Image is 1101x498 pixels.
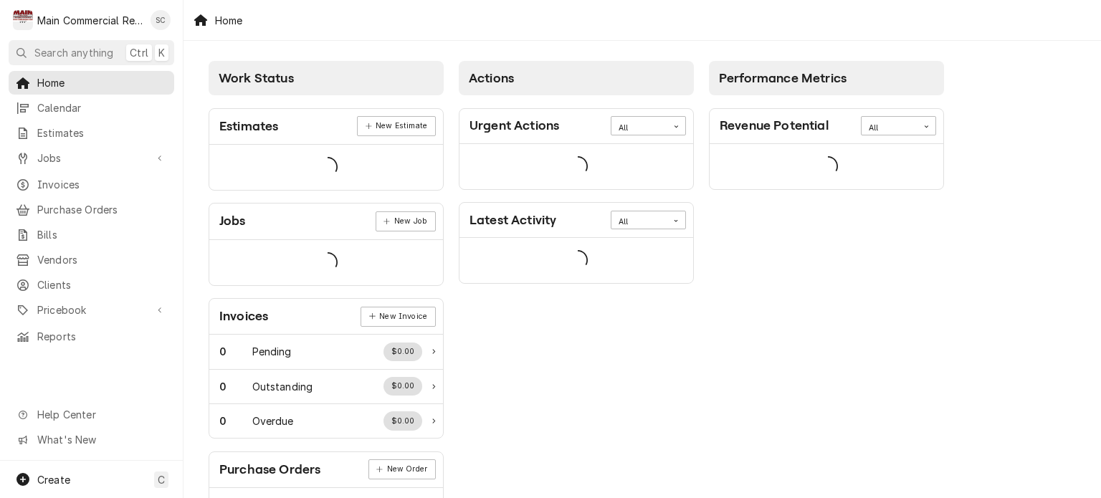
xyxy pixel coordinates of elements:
div: Work Status Count [219,379,252,394]
a: New Estimate [357,116,435,136]
span: Estimates [37,125,167,140]
a: New Job [376,211,436,231]
button: Search anythingCtrlK [9,40,174,65]
div: Card: Estimates [209,108,444,191]
span: Search anything [34,45,113,60]
div: Card Column Header [709,61,944,95]
span: Loading... [568,246,588,276]
div: All [619,123,660,134]
div: Card Column Header [459,61,694,95]
a: Work Status [209,335,443,369]
div: Card: Jobs [209,203,444,285]
div: Card Data Filter Control [861,116,936,135]
a: Go to What's New [9,428,174,451]
div: Sharon Campbell's Avatar [151,10,171,30]
div: All [619,216,660,228]
div: Card Data [459,238,693,283]
div: Card: Invoices [209,298,444,439]
a: Reports [9,325,174,348]
div: Card Header [209,203,443,239]
div: Card Title [219,307,268,326]
div: Card Header [459,203,693,238]
a: Calendar [9,96,174,120]
div: Card Title [470,211,556,230]
div: Work Status Supplemental Data [383,377,422,396]
div: Card Header [209,452,443,488]
a: Work Status [209,404,443,438]
a: Invoices [9,173,174,196]
div: Card Data Filter Control [611,116,686,135]
div: Card Title [720,116,829,135]
div: Work Status Title [252,344,292,359]
div: Card Title [219,117,278,136]
div: Card Header [459,109,693,144]
a: Purchase Orders [9,198,174,221]
span: What's New [37,432,166,447]
div: Card Data [209,240,443,285]
a: Go to Pricebook [9,298,174,322]
div: Card Link Button [368,459,436,479]
a: Go to Jobs [9,146,174,170]
span: C [158,472,165,487]
a: New Order [368,459,436,479]
div: Card Header [209,299,443,335]
span: Pricebook [37,302,146,317]
div: Card: Urgent Actions [459,108,694,190]
div: Work Status Count [219,413,252,428]
span: Reports [37,329,167,344]
div: All [869,123,910,134]
div: Card Column Content [709,95,944,246]
div: Card: Latest Activity [459,202,694,284]
span: Work Status [219,71,294,85]
div: Work Status Title [252,379,313,394]
div: SC [151,10,171,30]
a: Clients [9,273,174,297]
a: Bills [9,223,174,246]
div: Card Data [710,144,943,189]
div: Card Title [219,460,320,479]
div: Card Link Button [376,211,436,231]
div: Card Data [209,335,443,438]
span: Loading... [318,152,338,182]
div: Card Title [470,116,559,135]
span: Performance Metrics [719,71,847,85]
div: Card Data [209,145,443,190]
div: Card Link Button [361,307,435,327]
span: Bills [37,227,167,242]
span: Ctrl [130,45,148,60]
div: Card Column Content [459,95,694,284]
div: Card Header [209,109,443,145]
span: Calendar [37,100,167,115]
div: Card Header [710,109,943,144]
span: Jobs [37,150,146,166]
span: Loading... [568,151,588,181]
div: Card Title [219,211,246,231]
div: Card Column Header [209,61,444,95]
span: K [158,45,165,60]
div: Card: Revenue Potential [709,108,944,190]
span: Help Center [37,407,166,422]
span: Home [37,75,167,90]
div: Work Status Count [219,344,252,359]
a: Go to Help Center [9,403,174,426]
a: Home [9,71,174,95]
a: Work Status [209,370,443,404]
div: Card Link Button [357,116,435,136]
div: Main Commercial Refrigeration Service's Avatar [13,10,33,30]
span: Loading... [818,151,838,181]
span: Clients [37,277,167,292]
span: Create [37,474,70,486]
div: Work Status Supplemental Data [383,411,422,430]
a: Vendors [9,248,174,272]
span: Purchase Orders [37,202,167,217]
div: Main Commercial Refrigeration Service [37,13,143,28]
span: Actions [469,71,514,85]
div: M [13,10,33,30]
div: Work Status Title [252,413,294,428]
span: Loading... [318,247,338,277]
a: New Invoice [361,307,435,327]
div: Card Data Filter Control [611,211,686,229]
a: Estimates [9,121,174,145]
